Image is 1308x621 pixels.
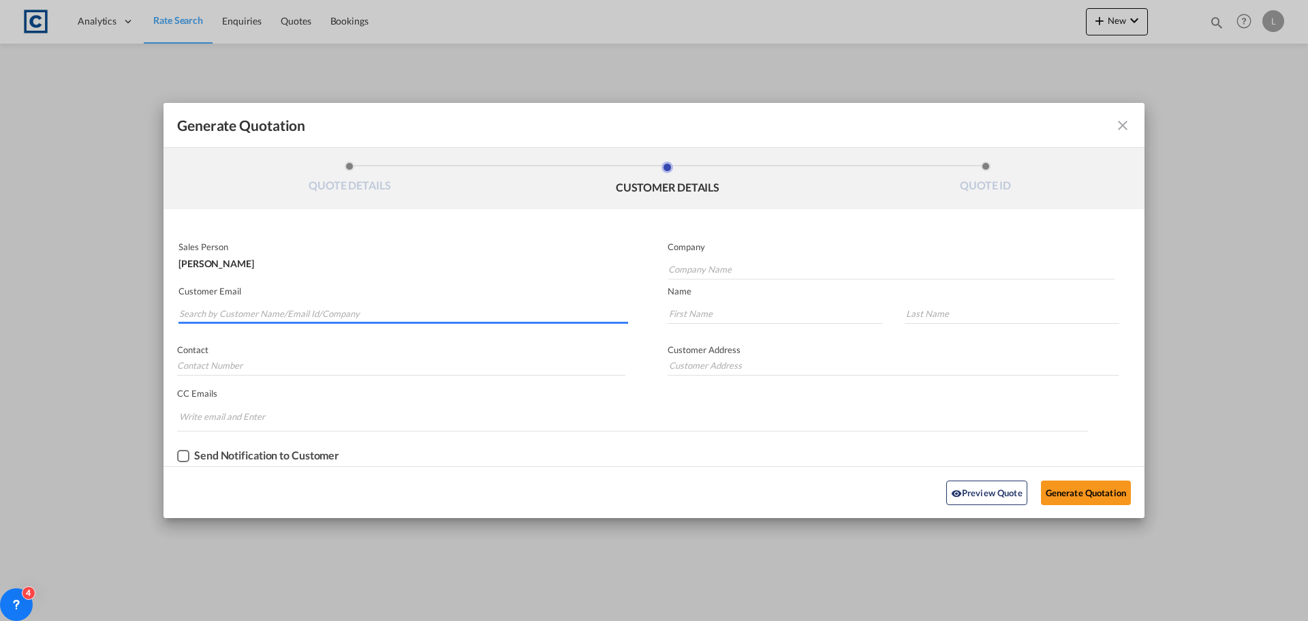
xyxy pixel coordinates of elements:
p: Company [668,241,1115,252]
input: Search by Customer Name/Email Id/Company [179,303,628,324]
button: Generate Quotation [1041,481,1131,505]
p: Sales Person [178,241,625,252]
p: CC Emails [177,388,1088,399]
md-chips-wrap: Chips container. Enter the text area, then type text, and press enter to add a chip. [177,404,1088,431]
md-icon: icon-eye [951,488,962,499]
span: Customer Address [668,344,741,355]
div: [PERSON_NAME] [178,252,625,269]
span: Generate Quotation [177,117,305,134]
md-checkbox: Checkbox No Ink [177,449,339,463]
p: Customer Email [178,286,628,297]
input: Company Name [668,259,1115,279]
li: QUOTE ID [826,162,1144,198]
li: CUSTOMER DETAILS [509,162,827,198]
div: Send Notification to Customer [194,449,339,461]
input: Chips input. [179,406,281,427]
md-icon: icon-close fg-AAA8AD cursor m-0 [1115,117,1131,134]
input: Last Name [905,303,1119,324]
md-dialog: Generate QuotationQUOTE ... [163,103,1144,518]
p: Name [668,286,1144,297]
input: Contact Number [177,355,625,376]
li: QUOTE DETAILS [191,162,509,198]
input: First Name [668,303,882,324]
button: icon-eyePreview Quote [946,481,1027,505]
input: Customer Address [668,355,1119,376]
p: Contact [177,344,625,355]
